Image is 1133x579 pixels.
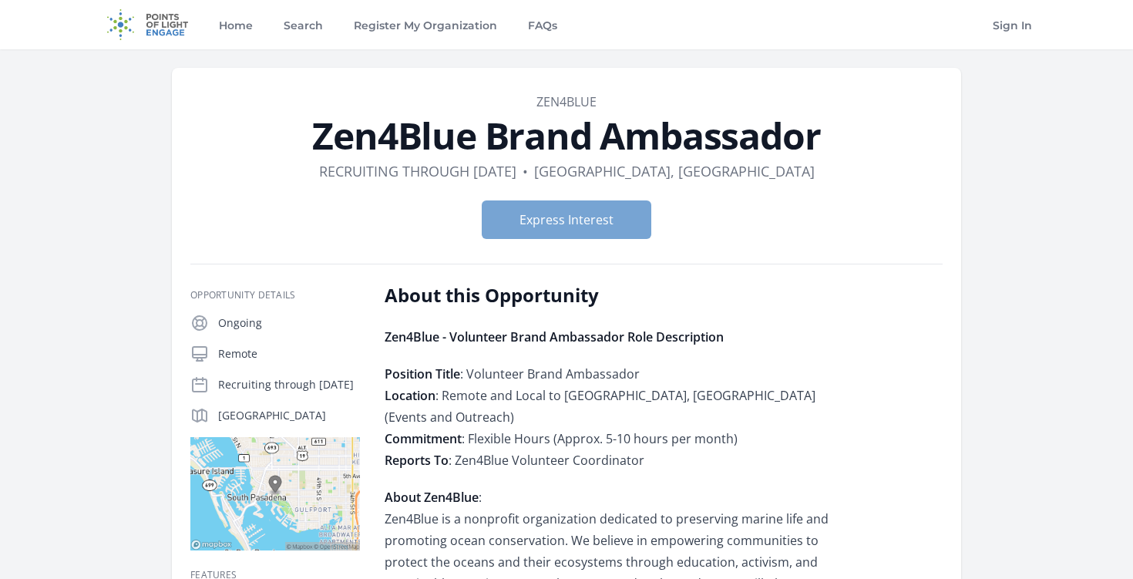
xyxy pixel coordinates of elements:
h1: Zen4Blue Brand Ambassador [190,117,943,154]
p: : Volunteer Brand Ambassador : Remote and Local to [GEOGRAPHIC_DATA], [GEOGRAPHIC_DATA] (Events a... [385,363,835,471]
button: Express Interest [482,200,651,239]
strong: Commitment [385,430,462,447]
p: [GEOGRAPHIC_DATA] [218,408,360,423]
h2: About this Opportunity [385,283,835,308]
h3: Opportunity Details [190,289,360,301]
p: Recruiting through [DATE] [218,377,360,392]
p: Remote [218,346,360,362]
dd: Recruiting through [DATE] [319,160,516,182]
img: Map [190,437,360,550]
strong: Zen4Blue - Volunteer Brand Ambassador Role Description [385,328,724,345]
strong: Position Title [385,365,460,382]
strong: Location [385,387,435,404]
p: Ongoing [218,315,360,331]
div: • [523,160,528,182]
dd: [GEOGRAPHIC_DATA], [GEOGRAPHIC_DATA] [534,160,815,182]
a: Zen4Blue [536,93,597,110]
strong: Reports To [385,452,449,469]
strong: About Zen4Blue [385,489,479,506]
